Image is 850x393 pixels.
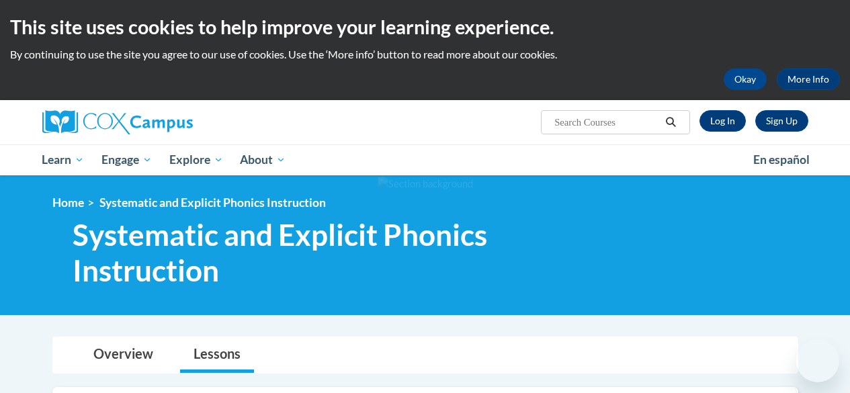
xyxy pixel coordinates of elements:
img: Cox Campus [42,110,193,134]
div: Main menu [32,144,818,175]
span: Systematic and Explicit Phonics Instruction [99,195,326,210]
input: Search Courses [553,114,661,130]
a: Register [755,110,808,132]
span: Explore [169,152,223,168]
span: Learn [42,152,84,168]
i:  [665,118,677,128]
span: Engage [101,152,152,168]
a: Log In [699,110,746,132]
button: Okay [724,69,767,90]
h2: This site uses cookies to help improve your learning experience. [10,13,840,40]
a: More Info [777,69,840,90]
a: Home [52,195,84,210]
a: Lessons [180,337,254,373]
a: Overview [80,337,167,373]
a: Cox Campus [42,110,284,134]
a: En español [745,146,818,174]
img: Section background [378,177,473,191]
span: Systematic and Explicit Phonics Instruction [73,217,627,288]
a: Learn [34,144,93,175]
p: By continuing to use the site you agree to our use of cookies. Use the ‘More info’ button to read... [10,47,840,62]
span: En español [753,152,810,167]
span: About [240,152,286,168]
button: Search [661,114,681,130]
a: Explore [161,144,232,175]
a: About [231,144,294,175]
iframe: Button to launch messaging window [796,339,839,382]
a: Engage [93,144,161,175]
